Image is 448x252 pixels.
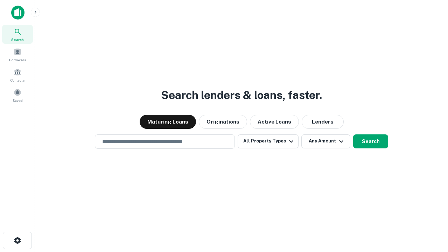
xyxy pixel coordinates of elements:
[250,115,299,129] button: Active Loans
[11,37,24,42] span: Search
[301,134,350,148] button: Any Amount
[9,57,26,63] span: Borrowers
[2,25,33,44] a: Search
[302,115,344,129] button: Lenders
[413,196,448,230] iframe: Chat Widget
[238,134,299,148] button: All Property Types
[140,115,196,129] button: Maturing Loans
[353,134,388,148] button: Search
[10,77,24,83] span: Contacts
[13,98,23,103] span: Saved
[161,87,322,104] h3: Search lenders & loans, faster.
[199,115,247,129] button: Originations
[2,65,33,84] a: Contacts
[11,6,24,20] img: capitalize-icon.png
[2,86,33,105] a: Saved
[2,45,33,64] a: Borrowers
